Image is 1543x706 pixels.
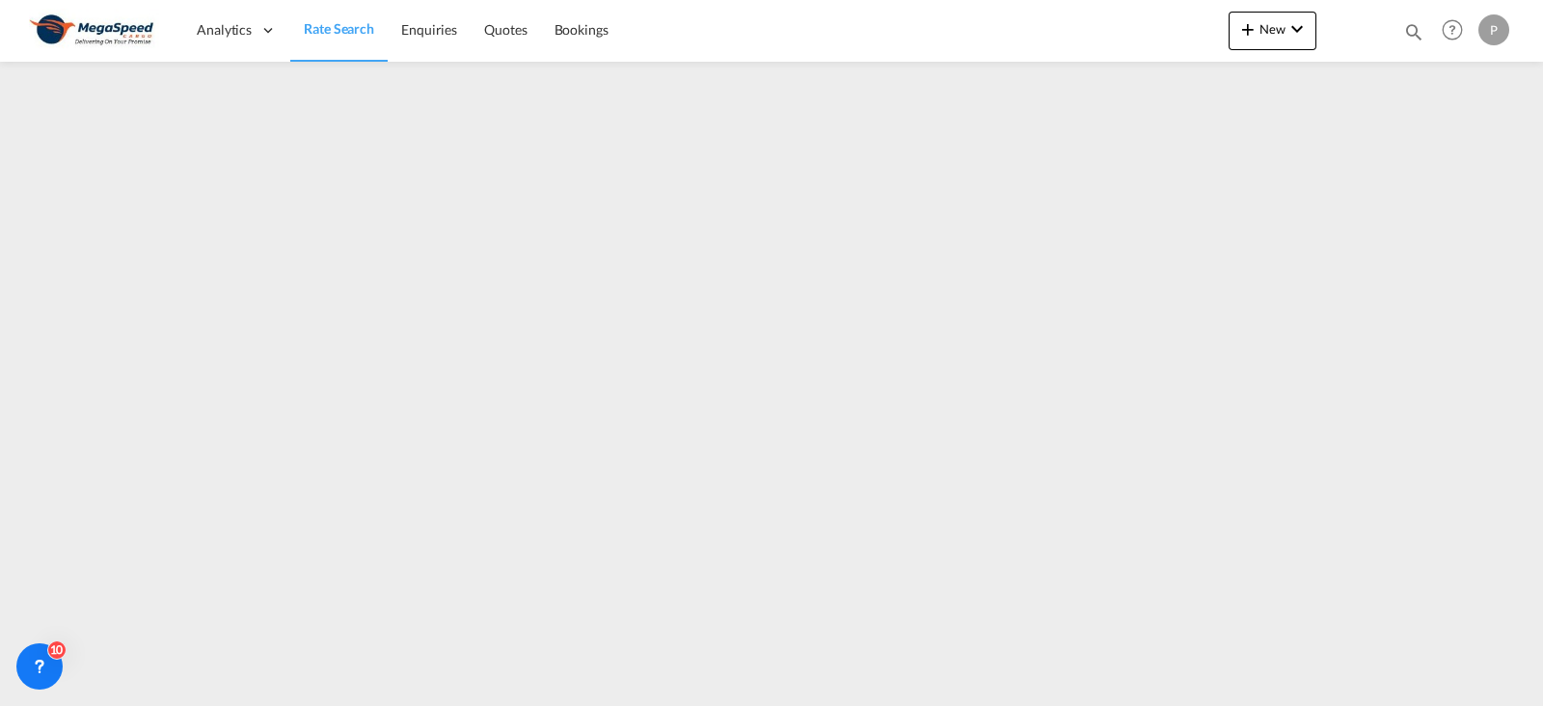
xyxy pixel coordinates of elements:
[1436,14,1469,46] span: Help
[1478,14,1509,45] div: P
[484,21,527,38] span: Quotes
[1286,17,1309,41] md-icon: icon-chevron-down
[401,21,457,38] span: Enquiries
[197,20,252,40] span: Analytics
[304,20,374,37] span: Rate Search
[1403,21,1424,50] div: icon-magnify
[555,21,609,38] span: Bookings
[29,9,159,52] img: ad002ba0aea611eda5429768204679d3.JPG
[1229,12,1316,50] button: icon-plus 400-fgNewicon-chevron-down
[1436,14,1478,48] div: Help
[1236,21,1309,37] span: New
[1236,17,1259,41] md-icon: icon-plus 400-fg
[1403,21,1424,42] md-icon: icon-magnify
